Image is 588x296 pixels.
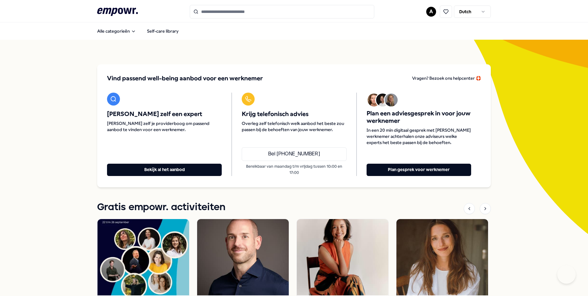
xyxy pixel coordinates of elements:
span: [PERSON_NAME] zelf je providerboog om passend aanbod te vinden voor een werknemer. [107,120,222,133]
h1: Gratis empowr. activiteiten [97,200,225,215]
iframe: Help Scout Beacon - Open [557,265,576,284]
nav: Main [92,25,184,37]
span: [PERSON_NAME] zelf een expert [107,110,222,118]
p: Bereikbaar van maandag t/m vrijdag tussen 10:00 en 17:00 [242,163,346,176]
button: Plan gesprek voor werknemer [367,164,471,176]
input: Search for products, categories or subcategories [190,5,374,18]
img: activity image [297,219,388,295]
img: Avatar [367,94,380,106]
span: Vragen? Bezoek ons helpcenter 🛟 [412,76,481,81]
a: Bel [PHONE_NUMBER] [242,147,346,161]
button: Alle categorieën [92,25,141,37]
span: In een 20 min digitaal gesprek met [PERSON_NAME] werknemer achterhalen onze adviseurs welke exper... [367,127,471,146]
span: Vind passend well-being aanbod voor een werknemer [107,74,263,83]
a: Vragen? Bezoek ons helpcenter 🛟 [412,74,481,83]
span: Krijg telefonisch advies [242,110,346,118]
img: activity image [396,219,488,295]
img: activity image [197,219,289,295]
span: Plan een adviesgesprek in voor jouw werknemer [367,110,471,125]
img: Avatar [385,94,398,106]
a: Self-care library [142,25,184,37]
img: Avatar [376,94,389,106]
button: Bekijk al het aanbod [107,164,222,176]
img: activity image [97,219,189,295]
span: Overleg zelf telefonisch welk aanbod het beste zou passen bij de behoeften van jouw werknemer. [242,120,346,133]
button: A [426,7,436,17]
